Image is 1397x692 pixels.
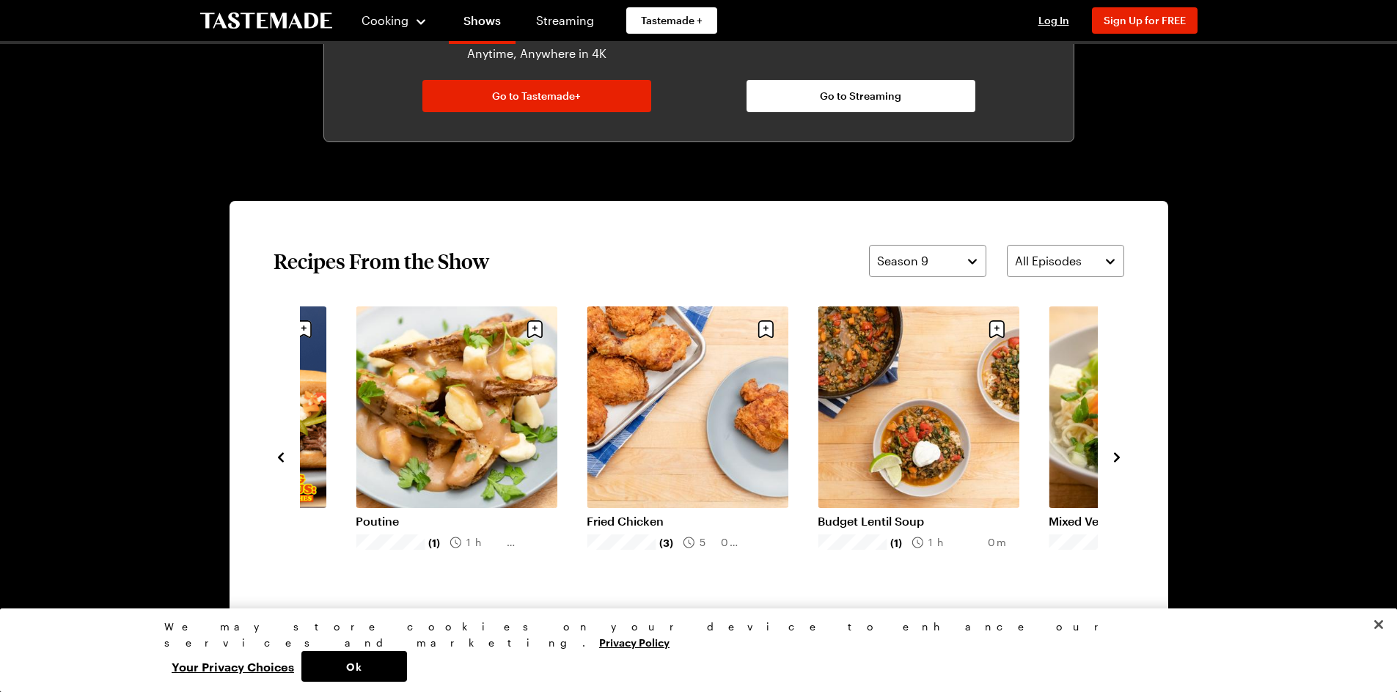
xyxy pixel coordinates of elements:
div: We may store cookies on your device to enhance our services and marketing. [164,619,1220,651]
button: Save recipe [983,315,1011,343]
a: Go to Tastemade+ [422,80,651,112]
p: Watch Ad-Free on Any Device, Anytime, Anywhere in 4K [431,27,642,62]
button: Ok [301,651,407,682]
button: Cooking [362,3,428,38]
h2: Recipes From the Show [274,248,489,274]
span: Log In [1038,14,1069,26]
button: All Episodes [1007,245,1124,277]
span: All Episodes [1015,252,1082,270]
button: Sign Up for FREE [1092,7,1198,34]
span: Go to Tastemade+ [492,89,581,103]
a: Tastemade + [626,7,717,34]
span: Go to Streaming [820,89,901,103]
button: Season 9 [869,245,986,277]
span: Sign Up for FREE [1104,14,1186,26]
button: Your Privacy Choices [164,651,301,682]
button: Save recipe [521,315,549,343]
a: More information about your privacy, opens in a new tab [599,635,670,649]
span: Cooking [362,13,408,27]
button: navigate to previous item [274,447,288,465]
a: Go to Streaming [747,80,975,112]
button: Save recipe [752,315,780,343]
button: Log In [1024,13,1083,28]
p: Watch on Our Streaming Channels [755,27,967,62]
button: Save recipe [290,315,318,343]
a: Fried Chicken [587,514,788,529]
a: Mixed Veggie Ramen [1049,514,1250,529]
button: Close [1363,608,1395,641]
button: navigate to next item [1110,447,1124,465]
span: Season 9 [877,252,928,270]
a: Budget Lentil Soup [818,514,1019,529]
div: Privacy [164,619,1220,682]
a: Shows [449,3,516,44]
a: To Tastemade Home Page [200,12,332,29]
a: Poutine [356,514,557,529]
span: Tastemade + [641,13,703,28]
a: Italian Beef Sandwich [125,514,326,529]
